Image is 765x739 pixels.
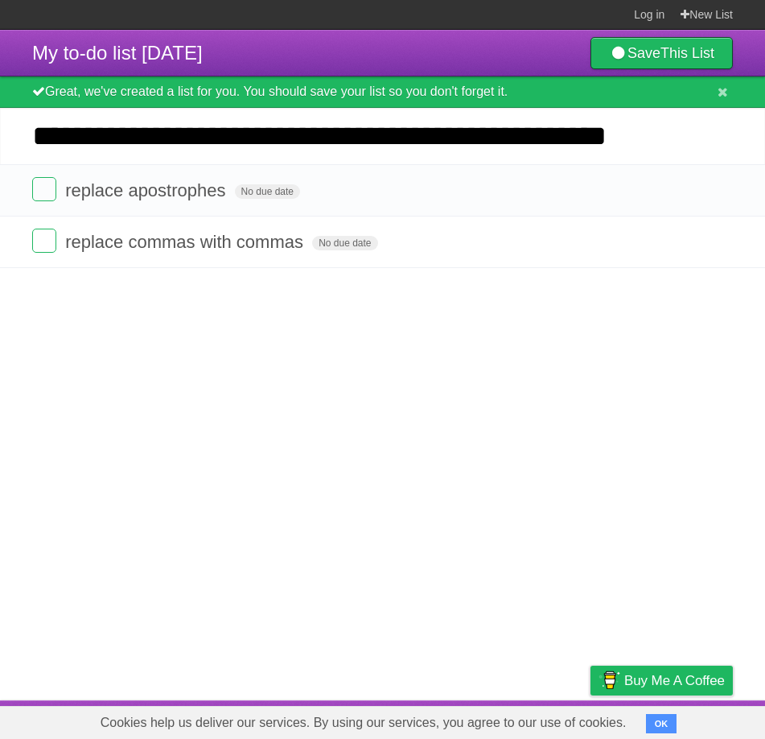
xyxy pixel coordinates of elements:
[660,45,714,61] b: This List
[235,184,300,199] span: No due date
[515,704,550,735] a: Terms
[570,704,611,735] a: Privacy
[624,667,725,695] span: Buy me a coffee
[590,666,733,696] a: Buy me a coffee
[84,707,643,739] span: Cookies help us deliver our services. By using our services, you agree to our use of cookies.
[598,667,620,694] img: Buy me a coffee
[376,704,410,735] a: About
[32,42,203,64] span: My to-do list [DATE]
[430,704,495,735] a: Developers
[65,180,229,200] span: replace apostrophes
[312,236,377,250] span: No due date
[65,232,307,252] span: replace commas with commas
[590,37,733,69] a: SaveThis List
[32,177,56,201] label: Done
[32,229,56,253] label: Done
[631,704,733,735] a: Suggest a feature
[646,714,677,733] button: OK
